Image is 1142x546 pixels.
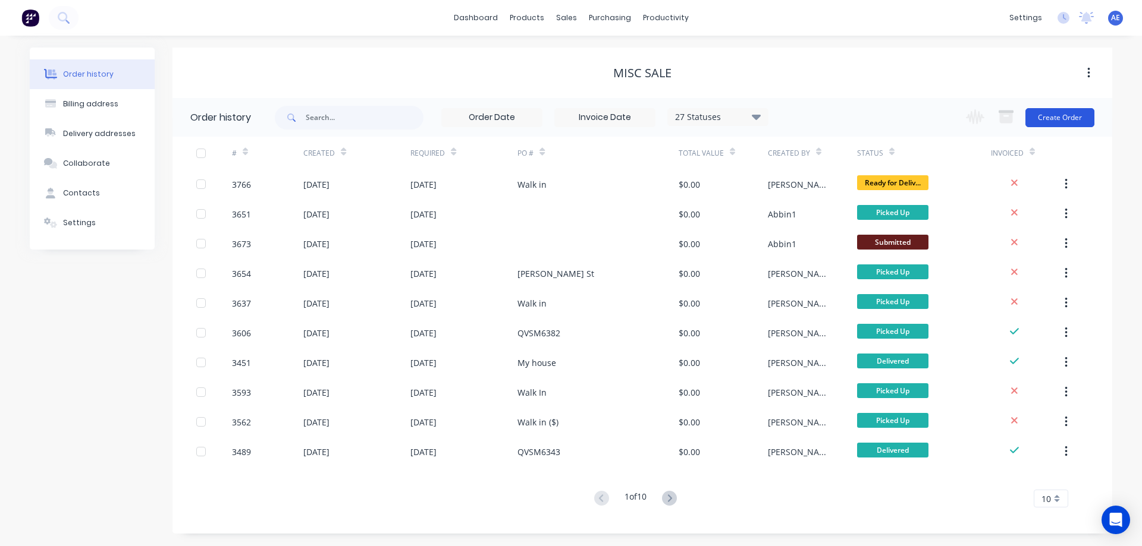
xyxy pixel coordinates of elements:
div: QVSM6382 [517,327,560,339]
div: Invoiced [991,137,1062,169]
div: Abbin1 [768,238,796,250]
div: [DATE] [410,446,437,458]
div: [DATE] [303,416,330,428]
div: [DATE] [410,178,437,191]
div: Walk in [517,178,547,191]
div: productivity [637,9,695,27]
div: $0.00 [679,178,700,191]
div: Required [410,148,445,159]
div: [PERSON_NAME] [768,416,833,428]
div: 3593 [232,386,251,399]
button: Order history [30,59,155,89]
div: $0.00 [679,416,700,428]
div: Created [303,137,410,169]
div: Total Value [679,137,768,169]
span: AE [1111,12,1120,23]
div: [PERSON_NAME] [768,356,833,369]
span: Picked Up [857,324,928,339]
div: [DATE] [303,178,330,191]
div: Settings [63,217,96,228]
div: [DATE] [410,267,437,280]
span: Ready for Deliv... [857,175,928,190]
div: Misc Sale [613,66,672,80]
div: [PERSON_NAME] [768,446,833,458]
div: Contacts [63,188,100,198]
div: sales [550,9,583,27]
span: Picked Up [857,205,928,220]
div: 3451 [232,356,251,369]
div: Walk in [517,297,547,310]
button: Collaborate [30,149,155,178]
span: Picked Up [857,294,928,309]
div: 27 Statuses [668,111,768,124]
div: 3766 [232,178,251,191]
div: [DATE] [410,208,437,220]
div: [DATE] [303,327,330,339]
div: Order history [190,111,251,125]
div: [PERSON_NAME] [768,386,833,399]
div: purchasing [583,9,637,27]
div: Created By [768,137,857,169]
div: [PERSON_NAME] [768,327,833,339]
div: Created [303,148,335,159]
input: Invoice Date [555,109,655,127]
input: Search... [306,106,423,130]
button: Create Order [1025,108,1094,127]
div: PO # [517,148,534,159]
span: Submitted [857,235,928,250]
img: Factory [21,9,39,27]
div: 3637 [232,297,251,310]
div: [PERSON_NAME] [768,297,833,310]
div: products [504,9,550,27]
div: Invoiced [991,148,1024,159]
div: [PERSON_NAME] [768,267,833,280]
div: Order history [63,69,114,80]
div: My house [517,356,556,369]
div: Status [857,137,991,169]
div: [DATE] [410,386,437,399]
div: [DATE] [410,238,437,250]
div: $0.00 [679,356,700,369]
div: $0.00 [679,208,700,220]
div: [DATE] [303,297,330,310]
div: [DATE] [303,267,330,280]
span: Picked Up [857,383,928,398]
div: 3562 [232,416,251,428]
div: QVSM6343 [517,446,560,458]
div: [DATE] [303,386,330,399]
div: $0.00 [679,386,700,399]
div: Collaborate [63,158,110,169]
div: Walk In [517,386,547,399]
div: Walk in ($) [517,416,559,428]
div: $0.00 [679,327,700,339]
button: Contacts [30,178,155,208]
div: Open Intercom Messenger [1102,506,1130,534]
span: Delivered [857,354,928,368]
a: dashboard [448,9,504,27]
div: $0.00 [679,267,700,280]
span: Picked Up [857,413,928,428]
div: # [232,137,303,169]
div: Delivery addresses [63,128,136,139]
div: [DATE] [303,208,330,220]
span: 10 [1041,493,1051,505]
div: Required [410,137,517,169]
div: $0.00 [679,238,700,250]
div: [PERSON_NAME] [768,178,833,191]
div: Billing address [63,99,118,109]
div: 3673 [232,238,251,250]
div: 1 of 10 [625,490,647,507]
div: [PERSON_NAME] St [517,267,594,280]
div: Created By [768,148,810,159]
span: Picked Up [857,264,928,279]
div: $0.00 [679,446,700,458]
div: [DATE] [410,327,437,339]
div: # [232,148,237,159]
div: [DATE] [303,446,330,458]
button: Delivery addresses [30,119,155,149]
div: [DATE] [303,238,330,250]
div: $0.00 [679,297,700,310]
div: 3606 [232,327,251,339]
div: Status [857,148,883,159]
input: Order Date [442,109,542,127]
